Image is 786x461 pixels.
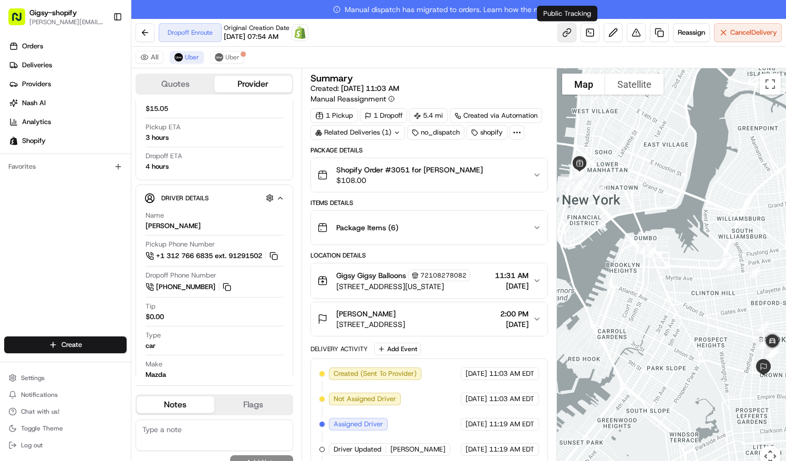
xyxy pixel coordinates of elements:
div: 6 [570,172,590,192]
span: [DATE] [495,281,529,291]
span: Tip [146,302,156,311]
span: • [87,191,91,199]
span: Knowledge Base [21,234,80,245]
div: [PERSON_NAME] [146,221,201,231]
div: We're available if you need us! [47,110,144,119]
button: Uber [170,51,204,64]
div: Items Details [311,199,548,207]
a: Created via Automation [450,108,542,123]
button: Manual Reassignment [311,94,395,104]
span: Pickup ETA [146,122,181,132]
div: Location Details [311,251,548,260]
div: Past conversations [11,136,70,145]
a: Analytics [4,114,131,130]
span: 11:19 AM EDT [489,419,534,429]
img: Shopify logo [9,137,18,145]
button: Uber [210,51,244,64]
span: [DATE] [93,191,115,199]
img: Sarah Lucier [11,152,27,169]
span: Deliveries [22,60,52,70]
span: 11:19 AM EDT [489,445,534,454]
span: Assigned Driver [334,419,383,429]
div: shopify [467,125,508,140]
span: Driver Updated [334,445,381,454]
button: [PERSON_NAME][STREET_ADDRESS]2:00 PM[DATE] [311,302,547,336]
button: Reassign [673,23,710,42]
span: +1 312 766 6835 ext. 91291502 [156,251,262,261]
div: 12 [744,262,764,282]
span: [PERSON_NAME][EMAIL_ADDRESS][DOMAIN_NAME] [29,18,105,26]
button: Start new chat [179,103,191,116]
div: 1 Dropoff [360,108,407,123]
span: Notifications [21,391,58,399]
div: no_dispatch [407,125,464,140]
div: Mazda [146,370,166,380]
span: Created: [311,83,399,94]
button: Log out [4,438,127,453]
button: [PHONE_NUMBER] [146,281,233,293]
button: Package Items (6) [311,211,547,244]
button: Settings [4,371,127,385]
button: See all [163,134,191,147]
span: [DATE] 11:03 AM [341,84,399,93]
button: Gigsy-shopify[PERSON_NAME][EMAIL_ADDRESS][DOMAIN_NAME] [4,4,109,29]
button: Gigsy Gigsy Balloons72108278082[STREET_ADDRESS][US_STATE]11:31 AM[DATE] [311,263,547,298]
span: Driver Details [161,194,209,202]
h3: Summary [311,74,353,83]
span: 11:03 AM EDT [489,394,534,404]
div: 11 [722,255,742,275]
span: Cancel Delivery [730,28,777,37]
span: 2:00 PM [500,309,529,319]
span: Make [146,360,162,369]
span: • [87,162,91,171]
img: 4920774857489_3d7f54699973ba98c624_72.jpg [22,100,41,119]
button: Chat with us! [4,404,127,419]
span: Create [61,340,82,350]
div: Favorites [4,158,127,175]
button: CancelDelivery [714,23,782,42]
div: 5.4 mi [409,108,448,123]
input: Clear [27,67,173,78]
span: [PERSON_NAME] [336,309,396,319]
span: Original Creation Date [224,24,289,32]
img: 1736555255976-a54dd68f-1ca7-489b-9aae-adbdc363a1c4 [11,100,29,119]
span: [DATE] [466,369,487,378]
div: Related Deliveries (1) [311,125,405,140]
span: Manual dispatch has migrated to orders. Learn how the new flow works [333,4,585,15]
span: Type [146,331,161,340]
a: Nash AI [4,95,131,111]
span: Dropoff Phone Number [146,271,216,280]
span: Reassign [678,28,705,37]
div: 9 [640,242,660,262]
button: Driver Details [144,189,284,207]
a: 💻API Documentation [85,230,173,249]
span: Toggle Theme [21,424,63,433]
button: Quotes [137,76,214,93]
div: Start new chat [47,100,172,110]
span: Log out [21,441,43,449]
span: Not Assigned Driver [334,394,396,404]
button: Show satellite imagery [605,74,664,95]
img: uber-new-logo.jpeg [174,53,183,62]
div: 4 hours [146,162,169,171]
div: $0.00 [146,312,164,322]
span: [DATE] [93,162,115,171]
span: 11:31 AM [495,270,529,281]
a: Deliveries [4,57,131,74]
span: Created (Sent To Provider) [334,369,417,378]
span: $15.05 [146,104,168,114]
span: [PERSON_NAME] [33,162,85,171]
p: Welcome 👋 [11,42,191,58]
div: 14 [753,334,773,354]
div: 3 hours [146,133,169,142]
img: uber-new-logo.jpeg [215,53,223,62]
span: API Documentation [99,234,169,245]
span: Pickup Phone Number [146,240,215,249]
a: +1 312 766 6835 ext. 91291502 [146,250,280,262]
span: Uber [185,53,199,62]
div: 2 [560,176,580,196]
div: 7 [590,180,610,200]
span: 72108278082 [420,271,467,280]
button: Gigsy-shopify [29,7,77,18]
